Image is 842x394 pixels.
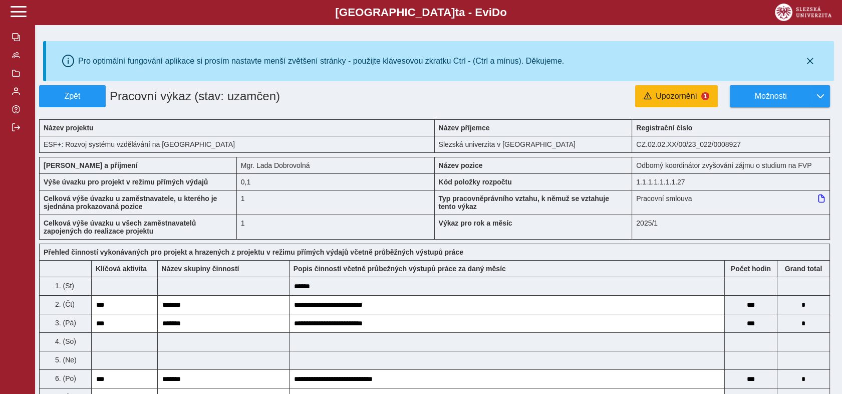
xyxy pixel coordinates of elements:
[701,92,709,100] span: 1
[53,300,75,308] span: 2. (Čt)
[44,248,463,256] b: Přehled činností vykonávaných pro projekt a hrazených z projektu v režimu přímých výdajů včetně p...
[53,282,74,290] span: 1. (St)
[738,92,803,101] span: Možnosti
[455,6,458,19] span: t
[53,356,77,364] span: 5. (Ne)
[500,6,507,19] span: o
[439,219,512,227] b: Výkaz pro rok a měsíc
[53,374,76,382] span: 6. (Po)
[632,215,830,240] div: 2025/1
[237,215,435,240] div: 1
[44,92,101,101] span: Zpět
[439,178,512,186] b: Kód položky rozpočtu
[44,178,208,186] b: Výše úvazku pro projekt v režimu přímých výdajů
[237,157,435,173] div: Mgr. Lada Dobrovolná
[162,265,239,273] b: Název skupiny činností
[439,124,490,132] b: Název příjemce
[30,6,812,19] b: [GEOGRAPHIC_DATA] a - Evi
[237,173,435,190] div: 0,8 h / den. 4 h / týden.
[44,161,137,169] b: [PERSON_NAME] a příjmení
[775,4,831,21] img: logo_web_su.png
[435,136,633,153] div: Slezská univerzita v [GEOGRAPHIC_DATA]
[39,85,106,107] button: Zpět
[632,173,830,190] div: 1.1.1.1.1.1.1.27
[656,92,697,101] span: Upozornění
[53,337,76,345] span: 4. (So)
[439,161,483,169] b: Název pozice
[53,319,76,327] span: 3. (Pá)
[96,265,147,273] b: Klíčová aktivita
[636,124,692,132] b: Registrační číslo
[632,190,830,215] div: Pracovní smlouva
[294,265,506,273] b: Popis činností včetně průbežných výstupů práce za daný měsíc
[439,194,610,211] b: Typ pracovněprávního vztahu, k němuž se vztahuje tento výkaz
[44,124,94,132] b: Název projektu
[106,85,372,107] h1: Pracovní výkaz (stav: uzamčen)
[725,265,777,273] b: Počet hodin
[78,57,564,66] div: Pro optimální fungování aplikace si prosím nastavte menší zvětšení stránky - použijte klávesovou ...
[632,157,830,173] div: Odborný koordinátor zvyšování zájmu o studium na FVP
[44,194,217,211] b: Celková výše úvazku u zaměstnavatele, u kterého je sjednána prokazovaná pozice
[237,190,435,215] div: 1
[777,265,829,273] b: Suma za den přes všechny výkazy
[44,219,196,235] b: Celková výše úvazku u všech zaměstnavatelů zapojených do realizace projektu
[635,85,718,107] button: Upozornění1
[39,136,435,153] div: ESF+: Rozvoj systému vzdělávání na [GEOGRAPHIC_DATA]
[492,6,500,19] span: D
[730,85,811,107] button: Možnosti
[632,136,830,153] div: CZ.02.02.XX/00/23_022/0008927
